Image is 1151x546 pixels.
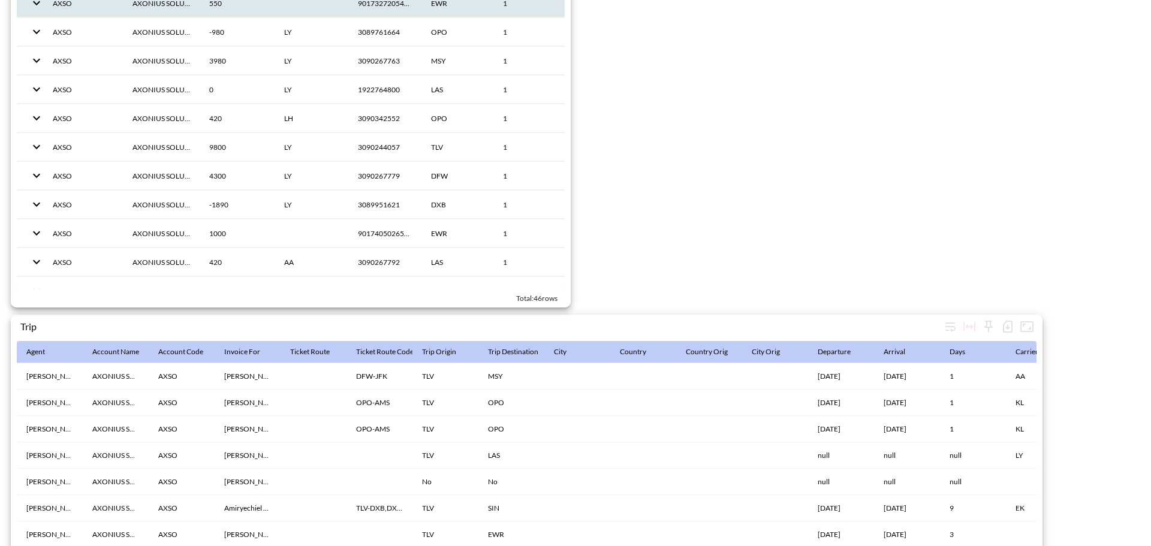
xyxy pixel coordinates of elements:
[422,345,472,359] span: Trip Origin
[43,47,122,75] th: AXSO
[421,104,493,132] th: OPO
[275,162,348,190] th: LY
[421,133,493,161] th: TLV
[412,390,478,416] th: TLV
[83,495,149,521] th: AXONIUS SOLUTIONS LTD
[83,442,149,469] th: AXONIUS SOLUTIONS LTD
[149,469,215,495] th: AXSO
[123,219,200,248] th: AXONIUS SOLUTIONS LTD
[421,248,493,276] th: LAS
[43,18,122,46] th: AXSO
[493,76,565,104] th: 1
[149,416,215,442] th: AXSO
[348,219,421,248] th: 9017405026550
[493,18,565,46] th: 1
[874,416,940,442] th: 18/09/2025
[83,390,149,416] th: AXONIUS SOLUTIONS LTD
[149,442,215,469] th: AXSO
[478,495,544,521] th: SIN
[356,345,432,359] span: Ticket Route Codes
[200,76,275,104] th: 0
[200,277,275,305] th: 0
[808,442,874,469] th: null
[478,390,544,416] th: OPO
[884,345,921,359] span: Arrival
[1006,390,1072,416] th: KL
[17,363,83,390] th: Izik Levy
[149,390,215,416] th: AXSO
[493,162,565,190] th: 1
[200,162,275,190] th: 4300
[620,345,662,359] span: Country
[554,345,567,359] div: City
[478,416,544,442] th: OPO
[275,248,348,276] th: AA
[421,162,493,190] th: DFW
[26,252,47,272] button: expand row
[1006,363,1072,390] th: AA
[43,162,122,190] th: AXSO
[874,469,940,495] th: null
[752,345,780,359] div: City Orig
[123,47,200,75] th: AXONIUS SOLUTIONS LTD
[215,442,281,469] th: Dori Shmuel
[200,133,275,161] th: 9800
[26,165,47,186] button: expand row
[346,416,412,442] th: OPO-AMS
[43,133,122,161] th: AXSO
[493,277,565,305] th: 1
[290,345,330,359] div: Ticket Route
[200,191,275,219] th: -1890
[348,104,421,132] th: 3090342552
[950,345,981,359] span: Days
[17,442,83,469] th: Izik Levy
[43,277,122,305] th: AXSO
[493,219,565,248] th: 1
[123,18,200,46] th: AXONIUS SOLUTIONS LTD
[26,345,45,359] div: Agent
[493,104,565,132] th: 1
[275,277,348,305] th: LY
[17,416,83,442] th: Izik Levy
[421,18,493,46] th: OPO
[960,317,979,336] div: Toggle table layout between fixed and auto (default: auto)
[275,191,348,219] th: LY
[215,495,281,521] th: Amiryechiel Ofek
[348,47,421,75] th: 3090267763
[83,416,149,442] th: AXONIUS SOLUTIONS LTD
[200,18,275,46] th: -980
[493,133,565,161] th: 1
[348,162,421,190] th: 3090267779
[17,469,83,495] th: Roman Sorkin
[215,469,281,495] th: Ayala Zizov
[940,469,1006,495] th: null
[1016,345,1038,359] div: Carrier
[26,22,47,42] button: expand row
[158,345,219,359] span: Account Code
[478,469,544,495] th: No
[215,416,281,442] th: Ayala Zizov
[26,137,47,157] button: expand row
[422,345,456,359] div: Trip Origin
[346,495,412,521] th: TLV-DXB,DXB-SIN,SIN-DXB,DXB-TLV
[1006,495,1072,521] th: EK
[83,469,149,495] th: AXONIUS SOLUTIONS LTD
[1016,345,1054,359] span: Carrier
[123,162,200,190] th: AXONIUS SOLUTIONS LTD
[884,345,905,359] div: Arrival
[26,108,47,128] button: expand row
[215,363,281,390] th: Roee Salomon
[123,191,200,219] th: AXONIUS SOLUTIONS LTD
[412,416,478,442] th: TLV
[808,390,874,416] th: 18/09/2025
[493,47,565,75] th: 1
[808,416,874,442] th: 18/09/2025
[92,345,155,359] span: Account Name
[818,345,866,359] span: Departure
[686,345,743,359] span: Country Orig
[940,442,1006,469] th: null
[356,345,417,359] div: Ticket Route Codes
[26,345,61,359] span: Agent
[26,194,47,215] button: expand row
[43,191,122,219] th: AXSO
